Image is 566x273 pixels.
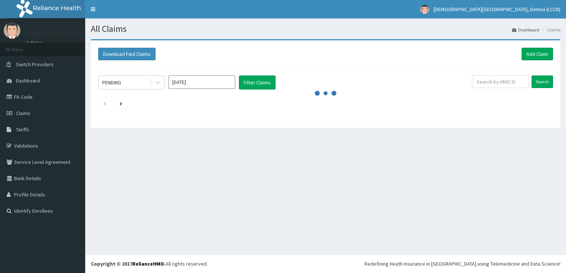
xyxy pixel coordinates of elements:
[103,100,106,107] a: Previous page
[314,82,337,104] svg: audio-loading
[26,30,196,37] p: [DEMOGRAPHIC_DATA][GEOGRAPHIC_DATA], Demsa (LCCN)
[91,24,560,34] h1: All Claims
[540,27,560,33] li: Claims
[169,75,235,89] input: Select Month and Year
[98,48,156,60] button: Download Paid Claims
[364,260,560,267] div: Redefining Heath Insurance in [GEOGRAPHIC_DATA] using Telemedicine and Data Science!
[512,27,539,33] a: Dashboard
[91,260,166,267] strong: Copyright © 2017 .
[102,79,121,86] div: PENDING
[16,77,40,84] span: Dashboard
[434,6,560,13] span: [DEMOGRAPHIC_DATA][GEOGRAPHIC_DATA], Demsa (LCCN)
[26,40,44,45] a: Online
[132,260,164,267] a: RelianceHMO
[522,48,553,60] a: Add Claim
[239,75,276,90] button: Filter Claims
[16,126,29,133] span: Tariffs
[472,75,529,88] input: Search by HMO ID
[120,100,122,107] a: Next page
[532,75,553,88] input: Search
[4,22,20,39] img: User Image
[85,254,566,273] footer: All rights reserved.
[16,61,54,68] span: Switch Providers
[16,110,30,117] span: Claims
[420,5,429,14] img: User Image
